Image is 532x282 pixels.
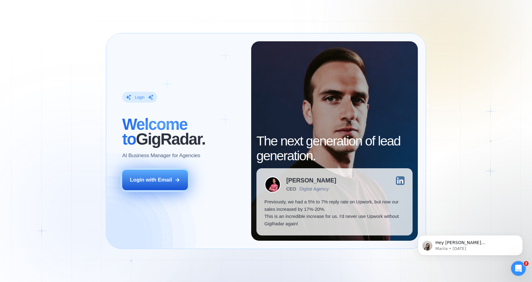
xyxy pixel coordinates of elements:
[135,95,144,100] div: Login
[286,178,336,183] div: [PERSON_NAME]
[409,222,532,265] iframe: Intercom notifications message
[122,115,187,148] span: Welcome to
[256,134,413,163] h2: The next generation of lead generation.
[524,261,529,266] span: 2
[286,186,296,191] div: CEO
[511,261,526,276] iframe: Intercom live chat
[122,117,243,146] h2: ‍ GigRadar.
[130,176,172,184] div: Login with Email
[264,198,405,227] p: Previously, we had a 5% to 7% reply rate on Upwork, but now our sales increased by 17%-20%. This ...
[122,152,200,159] p: AI Business Manager for Agencies
[122,170,188,190] button: Login with Email
[299,186,329,191] div: Digital Agency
